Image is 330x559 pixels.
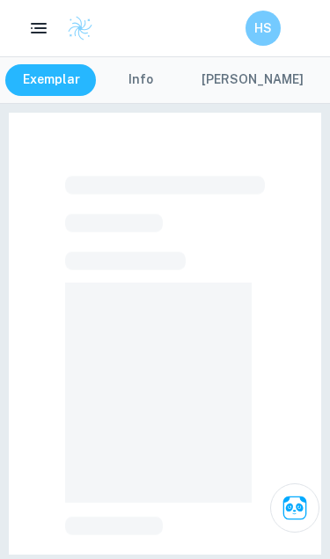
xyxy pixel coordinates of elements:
[67,15,93,41] img: Clastify logo
[184,64,321,96] button: [PERSON_NAME]
[5,64,98,96] button: Exemplar
[56,15,93,41] a: Clastify logo
[101,64,180,96] button: Info
[253,18,274,38] h6: HS
[246,11,281,46] button: HS
[270,483,319,533] button: Ask Clai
